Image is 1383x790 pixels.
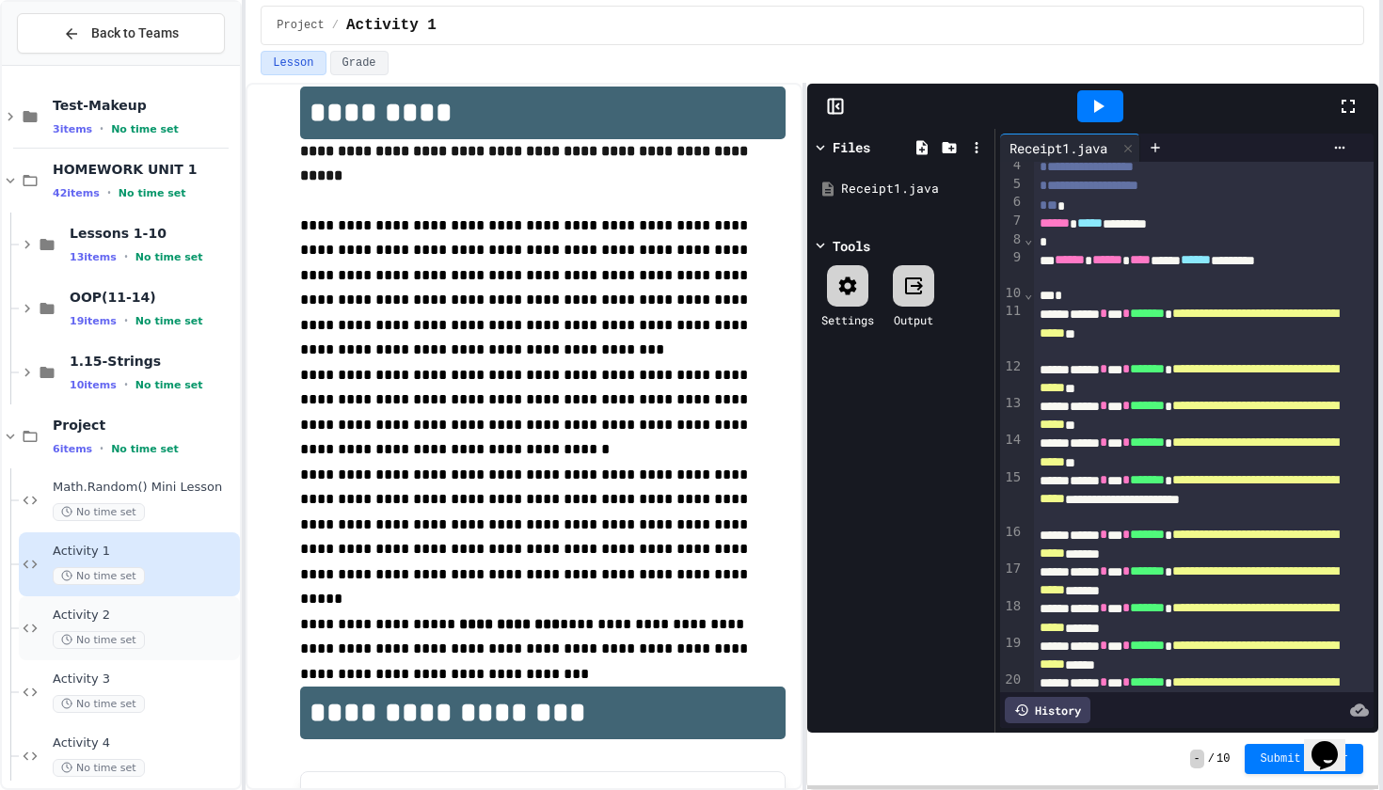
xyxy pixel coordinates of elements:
span: Activity 1 [346,14,437,37]
button: Back to Teams [17,13,225,54]
div: Tools [833,236,870,256]
span: Test-Makeup [53,97,236,114]
div: 13 [1000,394,1024,431]
span: / [332,18,339,33]
span: No time set [53,503,145,521]
span: • [100,121,103,136]
span: / [1208,751,1215,766]
span: 1.15-Strings [70,353,236,370]
div: 19 [1000,634,1024,671]
div: 4 [1000,156,1024,175]
span: No time set [53,695,145,713]
span: Project [53,417,236,434]
span: Activity 3 [53,671,236,687]
span: 19 items [70,315,117,327]
div: 18 [1000,597,1024,634]
span: OOP(11-14) [70,289,236,306]
div: 17 [1000,560,1024,596]
div: 5 [1000,175,1024,194]
span: Lessons 1-10 [70,225,236,242]
div: 6 [1000,193,1024,212]
span: No time set [111,443,179,455]
span: No time set [119,187,186,199]
span: 42 items [53,187,100,199]
span: No time set [53,631,145,649]
button: Lesson [261,51,326,75]
span: Math.Random() Mini Lesson [53,480,236,496]
div: 14 [1000,431,1024,467]
span: 13 items [70,251,117,263]
div: 9 [1000,248,1024,285]
span: • [107,185,111,200]
span: Activity 4 [53,735,236,751]
div: History [1005,697,1090,723]
div: Files [833,137,870,157]
span: Activity 2 [53,608,236,624]
span: • [124,313,128,328]
div: Output [894,311,933,328]
iframe: chat widget [1304,715,1364,771]
div: 15 [1000,468,1024,523]
span: No time set [135,315,203,327]
div: 11 [1000,302,1024,356]
span: • [100,441,103,456]
span: • [124,249,128,264]
div: Settings [821,311,874,328]
div: 12 [1000,357,1024,394]
span: Back to Teams [91,24,179,43]
div: 8 [1000,230,1024,248]
span: No time set [53,567,145,585]
span: • [124,377,128,392]
button: Grade [330,51,389,75]
span: - [1190,750,1204,768]
div: 10 [1000,284,1024,302]
span: Project [277,18,324,33]
span: No time set [135,251,203,263]
span: 3 items [53,123,92,135]
div: Receipt1.java [1000,138,1117,158]
span: 10 [1216,751,1230,766]
div: Receipt1.java [1000,134,1140,162]
span: No time set [53,759,145,777]
span: Submit Answer [1260,751,1348,766]
div: Receipt1.java [841,180,988,198]
span: Fold line [1024,286,1033,301]
div: 20 [1000,671,1024,725]
span: No time set [135,379,203,391]
span: Activity 1 [53,544,236,560]
div: 16 [1000,523,1024,560]
span: 6 items [53,443,92,455]
span: Fold line [1024,231,1033,246]
div: 7 [1000,212,1024,230]
button: Submit Answer [1245,744,1363,774]
span: 10 items [70,379,117,391]
span: No time set [111,123,179,135]
span: HOMEWORK UNIT 1 [53,161,236,178]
